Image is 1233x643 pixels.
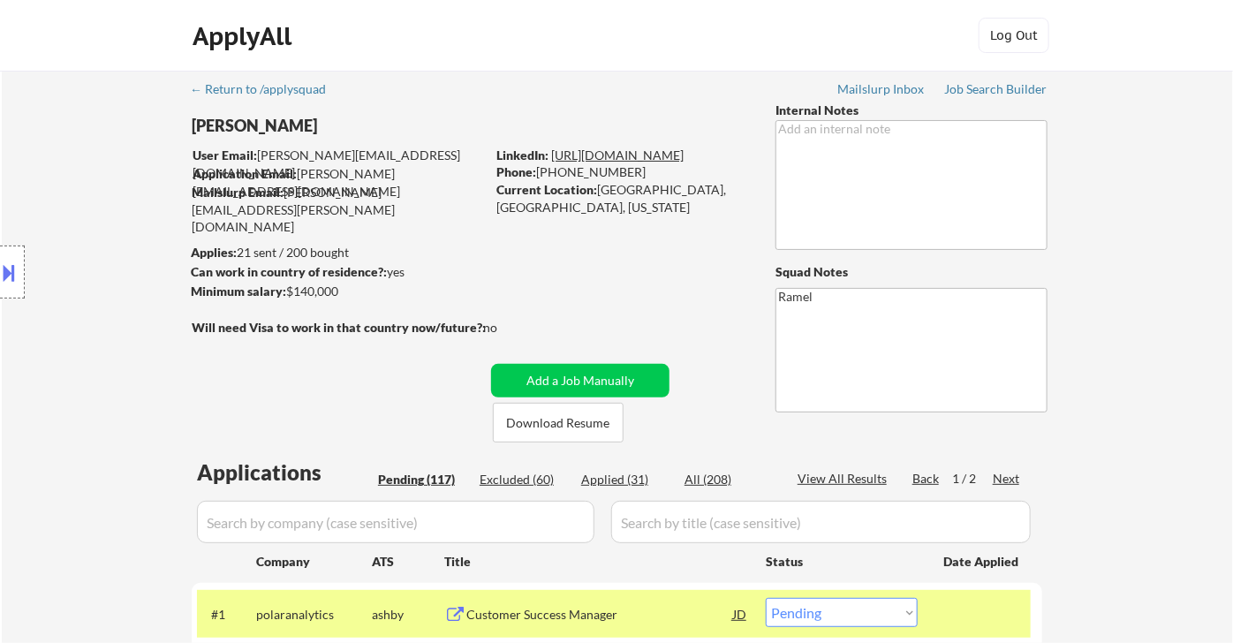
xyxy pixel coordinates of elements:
[912,470,941,488] div: Back
[372,553,444,571] div: ATS
[444,553,749,571] div: Title
[766,545,918,577] div: Status
[191,263,480,281] div: yes
[480,471,568,488] div: Excluded (60)
[775,263,1048,281] div: Squad Notes
[191,244,485,261] div: 21 sent / 200 bought
[493,403,624,443] button: Download Resume
[372,606,444,624] div: ashby
[551,148,684,163] a: [URL][DOMAIN_NAME]
[685,471,773,488] div: All (208)
[193,165,485,200] div: [PERSON_NAME][EMAIL_ADDRESS][DOMAIN_NAME]
[611,501,1031,543] input: Search by title (case sensitive)
[993,470,1021,488] div: Next
[496,148,548,163] strong: LinkedIn:
[496,181,746,216] div: [GEOGRAPHIC_DATA], [GEOGRAPHIC_DATA], [US_STATE]
[496,182,597,197] strong: Current Location:
[197,501,594,543] input: Search by company (case sensitive)
[952,470,993,488] div: 1 / 2
[193,21,297,51] div: ApplyAll
[466,606,733,624] div: Customer Success Manager
[192,115,555,137] div: [PERSON_NAME]
[581,471,669,488] div: Applied (31)
[496,164,536,179] strong: Phone:
[378,471,466,488] div: Pending (117)
[979,18,1049,53] button: Log Out
[944,83,1048,95] div: Job Search Builder
[192,184,485,236] div: [PERSON_NAME][EMAIL_ADDRESS][PERSON_NAME][DOMAIN_NAME]
[483,319,533,337] div: no
[944,82,1048,100] a: Job Search Builder
[256,606,372,624] div: polaranalytics
[211,606,242,624] div: #1
[837,82,926,100] a: Mailslurp Inbox
[491,364,669,397] button: Add a Job Manually
[190,83,343,95] div: ← Return to /applysquad
[496,163,746,181] div: [PHONE_NUMBER]
[193,147,485,181] div: [PERSON_NAME][EMAIL_ADDRESS][DOMAIN_NAME]
[191,283,485,300] div: $140,000
[943,553,1021,571] div: Date Applied
[197,462,372,483] div: Applications
[192,320,486,335] strong: Will need Visa to work in that country now/future?:
[256,553,372,571] div: Company
[775,102,1048,119] div: Internal Notes
[798,470,892,488] div: View All Results
[190,82,343,100] a: ← Return to /applysquad
[731,598,749,630] div: JD
[837,83,926,95] div: Mailslurp Inbox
